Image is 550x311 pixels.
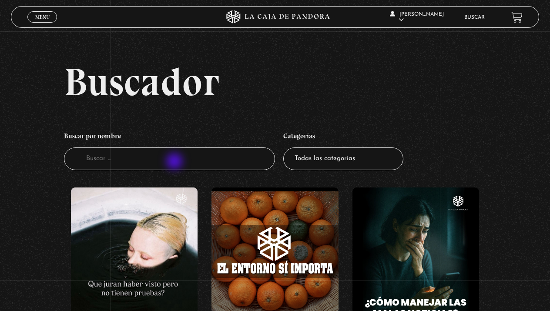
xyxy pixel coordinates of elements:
[32,22,53,28] span: Cerrar
[511,11,523,23] a: View your shopping cart
[64,62,539,101] h2: Buscador
[283,127,403,147] h4: Categorías
[390,12,444,23] span: [PERSON_NAME]
[464,15,485,20] a: Buscar
[35,14,50,20] span: Menu
[64,127,275,147] h4: Buscar por nombre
